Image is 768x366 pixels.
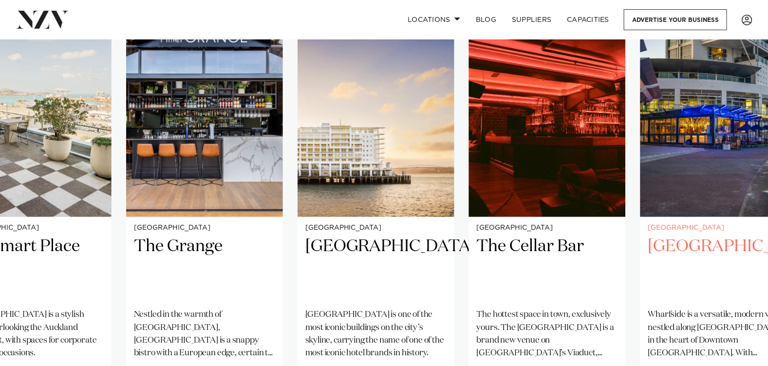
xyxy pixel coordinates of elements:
img: nzv-logo.png [16,11,69,28]
a: Locations [400,9,468,30]
small: [GEOGRAPHIC_DATA] [477,225,618,232]
a: SUPPLIERS [504,9,559,30]
h2: The Cellar Bar [477,236,618,302]
h2: The Grange [134,236,275,302]
small: [GEOGRAPHIC_DATA] [305,225,447,232]
a: Advertise your business [624,9,727,30]
h2: [GEOGRAPHIC_DATA] [305,236,447,302]
p: Nestled in the warmth of [GEOGRAPHIC_DATA], [GEOGRAPHIC_DATA] is a snappy bistro with a European ... [134,309,275,360]
p: The hottest space in town, exclusively yours. The [GEOGRAPHIC_DATA] is a brand new venue on [GEOG... [477,309,618,360]
p: [GEOGRAPHIC_DATA] is one of the most iconic buildings on the city’s skyline, carrying the name of... [305,309,447,360]
a: Capacities [560,9,618,30]
a: BLOG [468,9,504,30]
small: [GEOGRAPHIC_DATA] [134,225,275,232]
